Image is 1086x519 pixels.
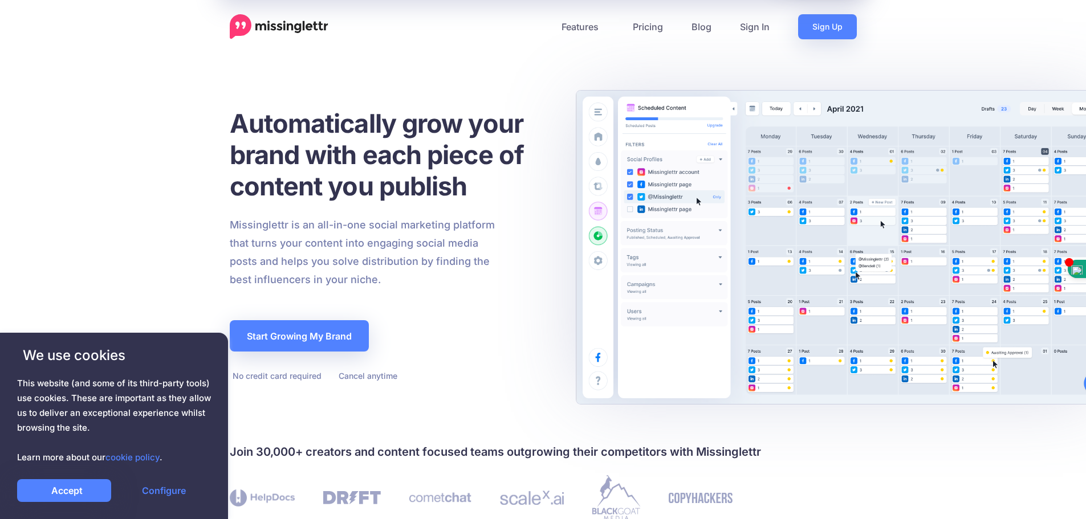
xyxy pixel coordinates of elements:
li: No credit card required [230,369,322,383]
a: Start Growing My Brand [230,320,369,352]
p: Missinglettr is an all-in-one social marketing platform that turns your content into engaging soc... [230,216,495,289]
a: cookie policy [105,452,160,463]
a: Features [547,14,619,39]
li: Cancel anytime [336,369,397,383]
h1: Automatically grow your brand with each piece of content you publish [230,108,552,202]
span: We use cookies [17,345,211,365]
a: Sign In [726,14,784,39]
a: Sign Up [798,14,857,39]
a: Configure [117,479,211,502]
h4: Join 30,000+ creators and content focused teams outgrowing their competitors with Missinglettr [230,443,857,461]
a: Accept [17,479,111,502]
a: Home [230,14,328,39]
span: This website (and some of its third-party tools) use cookies. These are important as they allow u... [17,376,211,465]
a: Blog [677,14,726,39]
a: Pricing [619,14,677,39]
